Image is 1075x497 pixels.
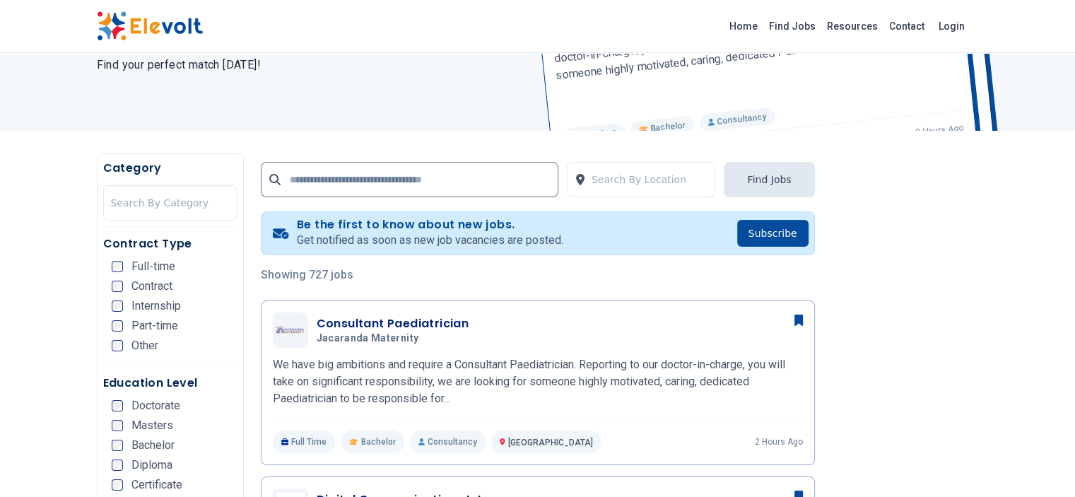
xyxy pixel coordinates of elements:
span: [GEOGRAPHIC_DATA] [508,438,593,448]
span: Bachelor [361,436,396,448]
h4: Be the first to know about new jobs. [297,218,563,232]
button: Find Jobs [724,162,814,197]
img: Elevolt [97,11,203,41]
span: Certificate [131,479,182,491]
h5: Contract Type [103,235,237,252]
a: Login [930,12,973,40]
span: Part-time [131,320,178,332]
iframe: Chat Widget [1004,429,1075,497]
input: Other [112,340,123,351]
h5: Education Level [103,375,237,392]
span: Internship [131,300,181,312]
a: Resources [821,15,883,37]
input: Bachelor [112,440,123,451]
input: Contract [112,281,123,292]
p: 2 hours ago [755,436,803,448]
span: Bachelor [131,440,175,451]
a: Home [724,15,763,37]
h3: Consultant Paediatrician [317,315,469,332]
span: Jacaranda Maternity [317,332,419,345]
p: We have big ambitions and require a Consultant Paediatrician. Reporting to our doctor-in-charge, ... [273,356,803,407]
img: Jacaranda Maternity [276,325,305,336]
button: Subscribe [737,220,809,247]
span: Other [131,340,158,351]
span: Diploma [131,460,172,471]
span: Contract [131,281,172,292]
input: Masters [112,420,123,431]
input: Doctorate [112,400,123,411]
a: Contact [883,15,930,37]
span: Masters [131,420,173,431]
a: Jacaranda MaternityConsultant PaediatricianJacaranda MaternityWe have big ambitions and require a... [273,312,803,453]
h5: Category [103,160,237,177]
p: Get notified as soon as new job vacancies are posted. [297,232,563,249]
span: Full-time [131,261,175,272]
input: Part-time [112,320,123,332]
a: Find Jobs [763,15,821,37]
p: Full Time [273,431,336,453]
input: Diploma [112,460,123,471]
span: Doctorate [131,400,180,411]
input: Certificate [112,479,123,491]
input: Internship [112,300,123,312]
p: Showing 727 jobs [261,267,815,283]
input: Full-time [112,261,123,272]
p: Consultancy [410,431,486,453]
